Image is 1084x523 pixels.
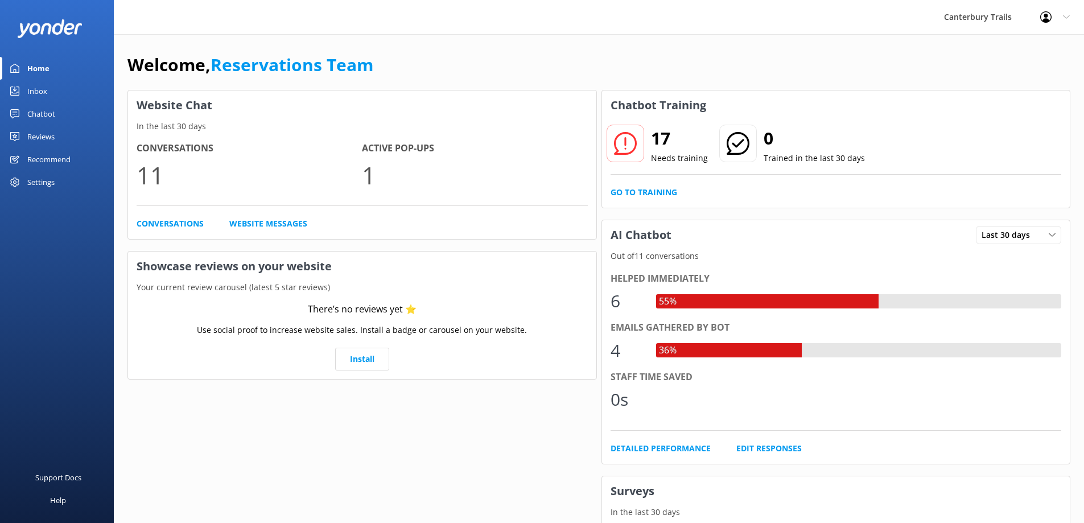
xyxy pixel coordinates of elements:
[656,294,679,309] div: 55%
[362,141,587,156] h4: Active Pop-ups
[27,57,50,80] div: Home
[602,476,1070,506] h3: Surveys
[128,90,596,120] h3: Website Chat
[611,186,677,199] a: Go to Training
[211,53,373,76] a: Reservations Team
[128,252,596,281] h3: Showcase reviews on your website
[982,229,1037,241] span: Last 30 days
[602,250,1070,262] p: Out of 11 conversations
[229,217,307,230] a: Website Messages
[611,337,645,364] div: 4
[27,102,55,125] div: Chatbot
[764,125,865,152] h2: 0
[651,125,708,152] h2: 17
[27,148,71,171] div: Recommend
[602,220,680,250] h3: AI Chatbot
[308,302,417,317] div: There’s no reviews yet ⭐
[27,125,55,148] div: Reviews
[651,152,708,164] p: Needs training
[656,343,679,358] div: 36%
[764,152,865,164] p: Trained in the last 30 days
[335,348,389,370] a: Install
[362,156,587,194] p: 1
[137,141,362,156] h4: Conversations
[736,442,802,455] a: Edit Responses
[137,217,204,230] a: Conversations
[602,506,1070,518] p: In the last 30 days
[128,281,596,294] p: Your current review carousel (latest 5 star reviews)
[197,324,527,336] p: Use social proof to increase website sales. Install a badge or carousel on your website.
[611,370,1062,385] div: Staff time saved
[27,171,55,193] div: Settings
[611,442,711,455] a: Detailed Performance
[50,489,66,512] div: Help
[611,271,1062,286] div: Helped immediately
[127,51,373,79] h1: Welcome,
[611,320,1062,335] div: Emails gathered by bot
[611,386,645,413] div: 0s
[35,466,81,489] div: Support Docs
[27,80,47,102] div: Inbox
[137,156,362,194] p: 11
[602,90,715,120] h3: Chatbot Training
[17,19,83,38] img: yonder-white-logo.png
[611,287,645,315] div: 6
[128,120,596,133] p: In the last 30 days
